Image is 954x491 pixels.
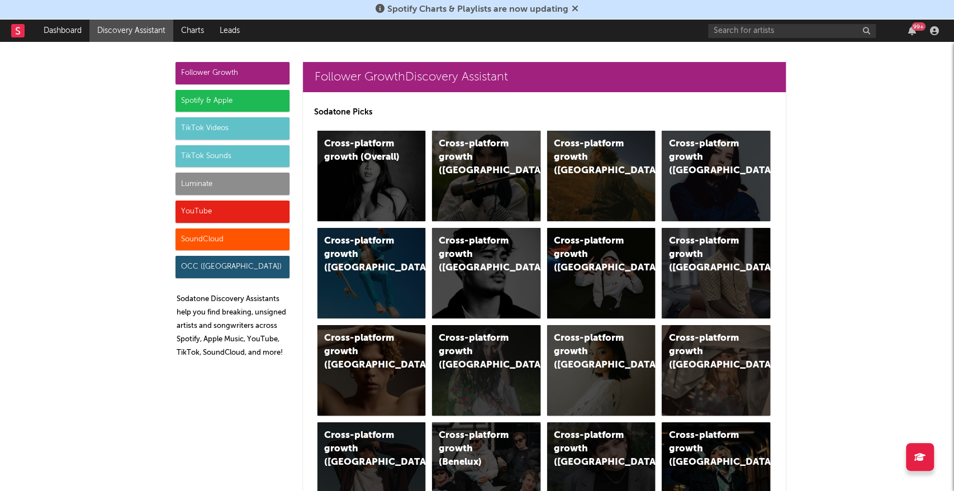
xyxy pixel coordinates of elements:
button: 99+ [908,26,916,35]
a: Follower GrowthDiscovery Assistant [303,62,786,92]
div: TikTok Sounds [175,145,289,168]
div: Cross-platform growth ([GEOGRAPHIC_DATA]) [439,332,515,372]
p: Sodatone Picks [314,106,775,119]
a: Charts [173,20,212,42]
a: Cross-platform growth ([GEOGRAPHIC_DATA]) [662,131,770,221]
a: Cross-platform growth ([GEOGRAPHIC_DATA]) [432,325,540,416]
span: Spotify Charts & Playlists are now updating [387,5,568,14]
a: Cross-platform growth ([GEOGRAPHIC_DATA]) [662,228,770,318]
div: YouTube [175,201,289,223]
a: Cross-platform growth ([GEOGRAPHIC_DATA]) [317,325,426,416]
a: Cross-platform growth (Overall) [317,131,426,221]
div: Cross-platform growth ([GEOGRAPHIC_DATA]) [439,137,515,178]
a: Cross-platform growth ([GEOGRAPHIC_DATA]) [432,131,540,221]
div: Cross-platform growth ([GEOGRAPHIC_DATA]) [324,429,400,469]
div: 99 + [912,22,925,31]
a: Leads [212,20,248,42]
div: Cross-platform growth ([GEOGRAPHIC_DATA]) [554,137,630,178]
input: Search for artists [708,24,876,38]
div: SoundCloud [175,228,289,251]
a: Cross-platform growth ([GEOGRAPHIC_DATA]) [317,228,426,318]
div: Cross-platform growth ([GEOGRAPHIC_DATA]) [554,429,630,469]
a: Cross-platform growth ([GEOGRAPHIC_DATA]/GSA) [547,228,656,318]
a: Cross-platform growth ([GEOGRAPHIC_DATA]) [547,131,656,221]
div: Cross-platform growth ([GEOGRAPHIC_DATA]) [668,429,744,469]
div: Cross-platform growth ([GEOGRAPHIC_DATA]) [668,332,744,372]
a: Cross-platform growth ([GEOGRAPHIC_DATA]) [432,228,540,318]
div: Cross-platform growth ([GEOGRAPHIC_DATA]) [324,235,400,275]
div: Cross-platform growth ([GEOGRAPHIC_DATA]) [668,137,744,178]
div: Spotify & Apple [175,90,289,112]
div: Luminate [175,173,289,195]
a: Dashboard [36,20,89,42]
div: OCC ([GEOGRAPHIC_DATA]) [175,256,289,278]
a: Cross-platform growth ([GEOGRAPHIC_DATA]) [662,325,770,416]
div: Cross-platform growth ([GEOGRAPHIC_DATA]) [439,235,515,275]
a: Discovery Assistant [89,20,173,42]
div: Cross-platform growth ([GEOGRAPHIC_DATA]) [668,235,744,275]
a: Cross-platform growth ([GEOGRAPHIC_DATA]) [547,325,656,416]
div: Cross-platform growth ([GEOGRAPHIC_DATA]/GSA) [554,235,630,275]
div: Cross-platform growth (Benelux) [439,429,515,469]
div: Follower Growth [175,62,289,84]
div: Cross-platform growth (Overall) [324,137,400,164]
div: Cross-platform growth ([GEOGRAPHIC_DATA]) [324,332,400,372]
div: Cross-platform growth ([GEOGRAPHIC_DATA]) [554,332,630,372]
span: Dismiss [572,5,578,14]
p: Sodatone Discovery Assistants help you find breaking, unsigned artists and songwriters across Spo... [177,293,289,360]
div: TikTok Videos [175,117,289,140]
